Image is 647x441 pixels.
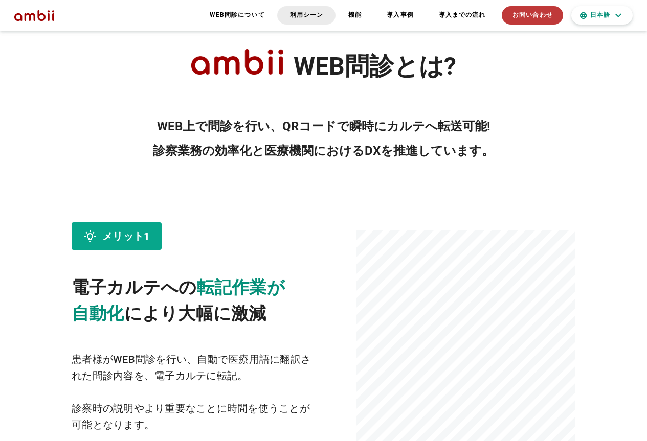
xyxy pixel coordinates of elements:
p: WEB上で問診を行い、QRコードで瞬時にカルテへ転送可能! [72,118,575,134]
button: 導入事例 [374,6,426,25]
button: 利用シーン [277,6,336,25]
button: 機能 [336,6,374,25]
span: メリット1 [102,228,149,244]
b: WEB問診について [209,11,265,19]
button: お問い合わせ [502,6,563,25]
h3: 電子カルテへの により大幅に激減 [72,274,318,327]
b: お問い合わせ [512,11,553,19]
img: Ambii Logo [191,49,283,75]
b: 導入事例 [386,11,413,19]
b: 日本語 [590,11,610,19]
img: logo-title.efcedcd.png [14,10,54,21]
span: WEB問診とは? [294,52,456,81]
button: WEB問診について [197,6,277,25]
button: 導入までの流れ [426,6,498,25]
p: 診察業務の効率化と医療機関におけるDXを推進しています。 [72,143,575,159]
b: 導入までの流れ [438,11,486,19]
b: 機能 [348,11,362,19]
button: 日本語 [571,6,633,25]
b: 利用シーン [289,11,323,19]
